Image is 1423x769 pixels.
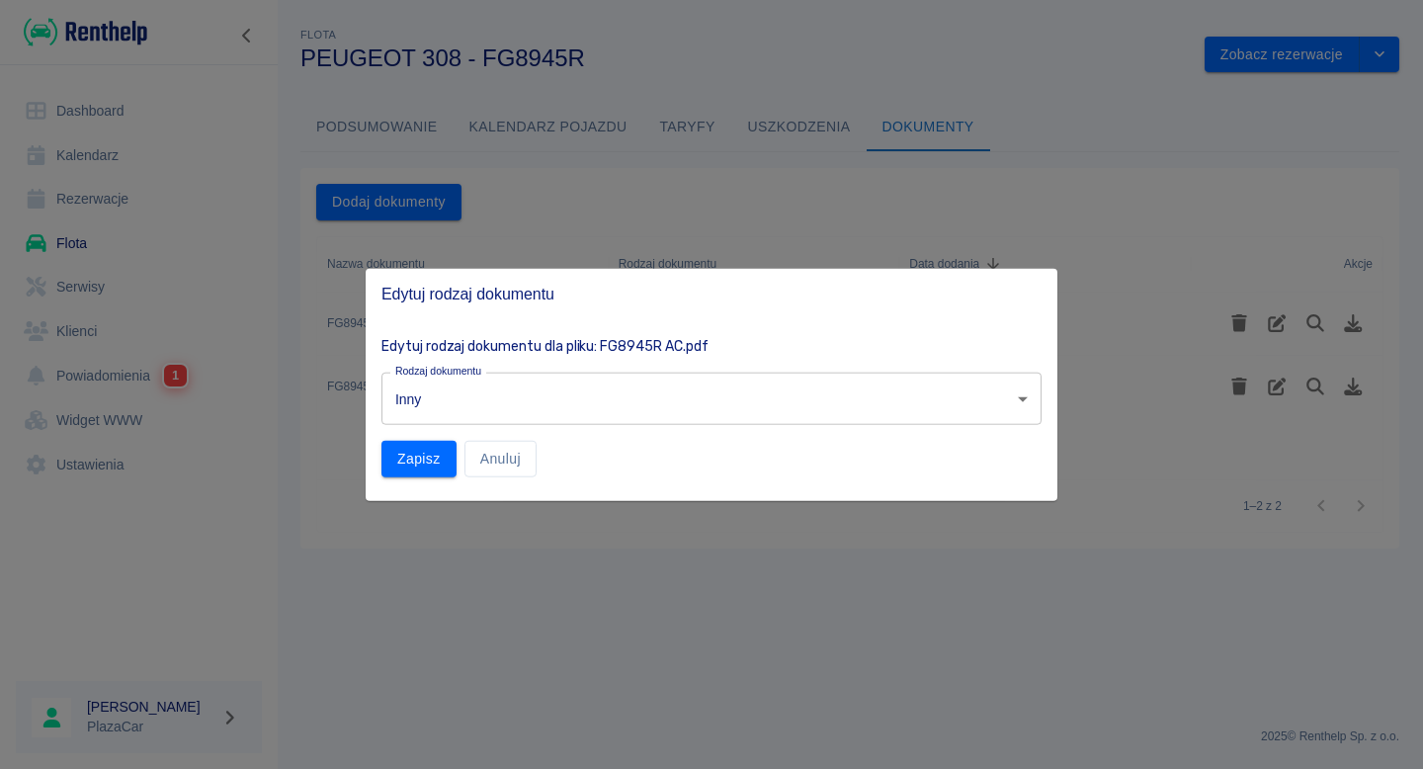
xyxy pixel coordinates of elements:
button: Anuluj [464,441,537,477]
span: Edytuj rodzaj dokumentu [381,285,1042,304]
button: Zapisz [381,441,457,477]
label: Rodzaj dokumentu [395,364,481,379]
div: Inny [381,373,1042,425]
div: Edytuj rodzaj dokumentu dla pliku: FG8945R AC.pdf [366,320,1042,357]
